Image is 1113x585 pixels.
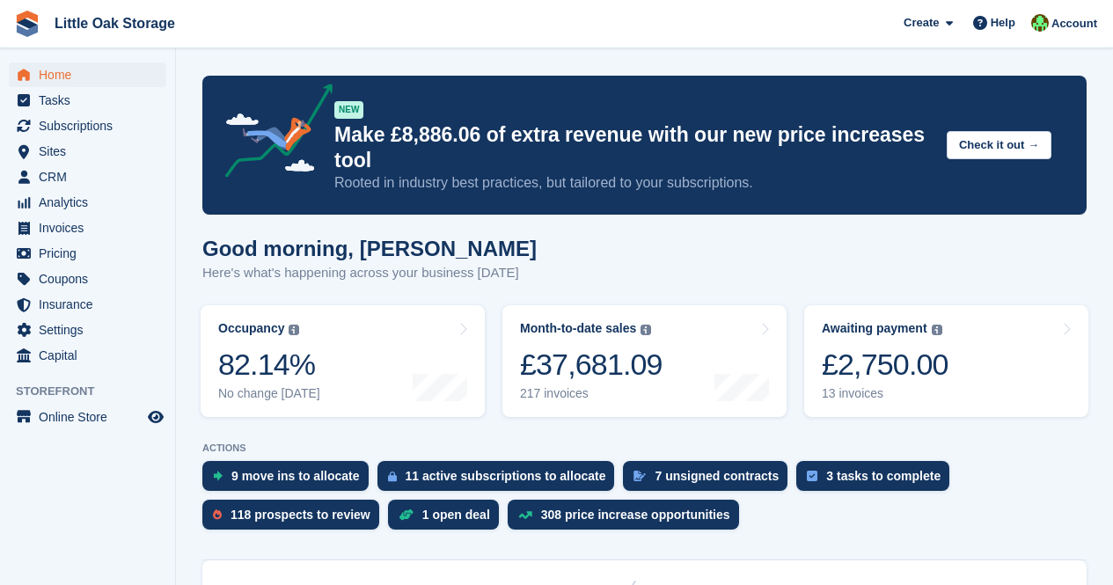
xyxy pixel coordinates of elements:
a: Occupancy 82.14% No change [DATE] [201,305,485,417]
p: ACTIONS [202,442,1087,454]
span: Create [904,14,939,32]
a: menu [9,267,166,291]
span: Home [39,62,144,87]
img: task-75834270c22a3079a89374b754ae025e5fb1db73e45f91037f5363f120a921f8.svg [807,471,817,481]
img: icon-info-grey-7440780725fd019a000dd9b08b2336e03edf1995a4989e88bcd33f0948082b44.svg [641,325,651,335]
img: price-adjustments-announcement-icon-8257ccfd72463d97f412b2fc003d46551f7dbcb40ab6d574587a9cd5c0d94... [210,84,333,184]
span: Storefront [16,383,175,400]
div: 11 active subscriptions to allocate [406,469,606,483]
span: Account [1051,15,1097,33]
a: menu [9,241,166,266]
h1: Good morning, [PERSON_NAME] [202,237,537,260]
span: Insurance [39,292,144,317]
div: 308 price increase opportunities [541,508,730,522]
img: Michael Aujla [1031,14,1049,32]
a: Little Oak Storage [48,9,182,38]
div: No change [DATE] [218,386,320,401]
img: deal-1b604bf984904fb50ccaf53a9ad4b4a5d6e5aea283cecdc64d6e3604feb123c2.svg [399,508,414,521]
img: icon-info-grey-7440780725fd019a000dd9b08b2336e03edf1995a4989e88bcd33f0948082b44.svg [932,325,942,335]
span: Analytics [39,190,144,215]
a: menu [9,318,166,342]
div: £2,750.00 [822,347,948,383]
span: Pricing [39,241,144,266]
span: Coupons [39,267,144,291]
a: menu [9,343,166,368]
a: menu [9,113,166,138]
div: 118 prospects to review [231,508,370,522]
img: stora-icon-8386f47178a22dfd0bd8f6a31ec36ba5ce8667c1dd55bd0f319d3a0aa187defe.svg [14,11,40,37]
p: Rooted in industry best practices, but tailored to your subscriptions. [334,173,933,193]
a: menu [9,88,166,113]
a: 1 open deal [388,500,508,538]
span: Tasks [39,88,144,113]
a: menu [9,405,166,429]
img: price_increase_opportunities-93ffe204e8149a01c8c9dc8f82e8f89637d9d84a8eef4429ea346261dce0b2c0.svg [518,511,532,519]
span: Sites [39,139,144,164]
span: CRM [39,165,144,189]
a: Month-to-date sales £37,681.09 217 invoices [502,305,787,417]
span: Subscriptions [39,113,144,138]
a: 9 move ins to allocate [202,461,377,500]
a: 3 tasks to complete [796,461,958,500]
div: 9 move ins to allocate [231,469,360,483]
img: contract_signature_icon-13c848040528278c33f63329250d36e43548de30e8caae1d1a13099fd9432cc5.svg [633,471,646,481]
a: 308 price increase opportunities [508,500,748,538]
a: menu [9,139,166,164]
div: 7 unsigned contracts [655,469,779,483]
p: Here's what's happening across your business [DATE] [202,263,537,283]
span: Settings [39,318,144,342]
div: 3 tasks to complete [826,469,941,483]
div: 217 invoices [520,386,663,401]
a: menu [9,165,166,189]
a: menu [9,292,166,317]
img: move_ins_to_allocate_icon-fdf77a2bb77ea45bf5b3d319d69a93e2d87916cf1d5bf7949dd705db3b84f3ca.svg [213,471,223,481]
img: active_subscription_to_allocate_icon-d502201f5373d7db506a760aba3b589e785aa758c864c3986d89f69b8ff3... [388,471,397,482]
a: menu [9,62,166,87]
div: Month-to-date sales [520,321,636,336]
a: 11 active subscriptions to allocate [377,461,624,500]
span: Invoices [39,216,144,240]
a: menu [9,216,166,240]
div: 82.14% [218,347,320,383]
button: Check it out → [947,131,1051,160]
img: icon-info-grey-7440780725fd019a000dd9b08b2336e03edf1995a4989e88bcd33f0948082b44.svg [289,325,299,335]
span: Online Store [39,405,144,429]
span: Help [991,14,1015,32]
div: £37,681.09 [520,347,663,383]
a: Preview store [145,406,166,428]
span: Capital [39,343,144,368]
div: Occupancy [218,321,284,336]
div: Awaiting payment [822,321,927,336]
p: Make £8,886.06 of extra revenue with our new price increases tool [334,122,933,173]
a: 7 unsigned contracts [623,461,796,500]
div: NEW [334,101,363,119]
a: 118 prospects to review [202,500,388,538]
img: prospect-51fa495bee0391a8d652442698ab0144808aea92771e9ea1ae160a38d050c398.svg [213,509,222,520]
a: Awaiting payment £2,750.00 13 invoices [804,305,1088,417]
div: 1 open deal [422,508,490,522]
div: 13 invoices [822,386,948,401]
a: menu [9,190,166,215]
